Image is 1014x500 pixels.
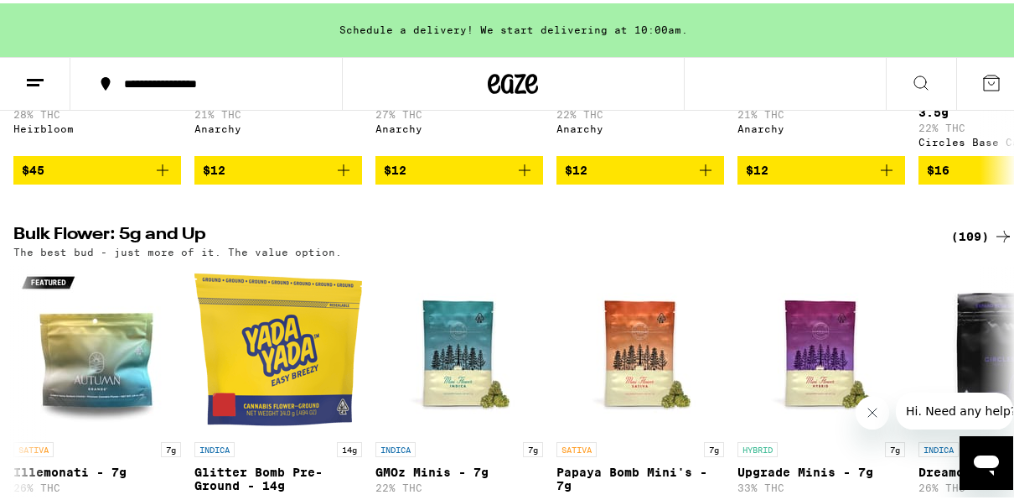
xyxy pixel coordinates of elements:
[22,160,44,174] span: $45
[737,120,905,131] div: Anarchy
[194,106,362,117] p: 21% THC
[960,433,1013,487] iframe: Button to launch messaging window
[13,439,54,454] p: SATIVA
[161,439,181,454] p: 7g
[951,223,1013,243] a: (109)
[13,223,931,243] h2: Bulk Flower: 5g and Up
[737,479,905,490] p: 33% THC
[203,160,225,174] span: $12
[13,153,181,181] button: Add to bag
[556,106,724,117] p: 22% THC
[556,462,724,489] p: Papaya Bomb Mini's - 7g
[337,439,362,454] p: 14g
[896,389,1013,426] iframe: Message from company
[737,106,905,117] p: 21% THC
[885,439,905,454] p: 7g
[13,462,181,476] p: Illemonati - 7g
[523,439,543,454] p: 7g
[10,12,121,25] span: Hi. Need any help?
[13,243,342,254] p: The best bud - just more of it. The value option.
[375,106,543,117] p: 27% THC
[13,120,181,131] div: Heirbloom
[194,462,362,489] p: Glitter Bomb Pre-Ground - 14g
[375,263,543,430] img: Humboldt Farms - GMOz Minis - 7g
[737,263,905,430] img: Humboldt Farms - Upgrade Minis - 7g
[737,439,778,454] p: HYBRID
[375,479,543,490] p: 22% THC
[194,439,235,454] p: INDICA
[737,462,905,476] p: Upgrade Minis - 7g
[556,153,724,181] button: Add to bag
[375,153,543,181] button: Add to bag
[565,160,587,174] span: $12
[556,120,724,131] div: Anarchy
[556,439,597,454] p: SATIVA
[13,479,181,490] p: 26% THC
[746,160,768,174] span: $12
[918,439,959,454] p: INDICA
[375,120,543,131] div: Anarchy
[375,462,543,476] p: GMOz Minis - 7g
[737,153,905,181] button: Add to bag
[856,393,889,426] iframe: Close message
[384,160,406,174] span: $12
[194,120,362,131] div: Anarchy
[194,263,362,430] img: Yada Yada - Glitter Bomb Pre-Ground - 14g
[13,263,181,430] img: Autumn Brands - Illemonati - 7g
[704,439,724,454] p: 7g
[13,106,181,117] p: 28% THC
[375,439,416,454] p: INDICA
[556,263,724,430] img: Humboldt Farms - Papaya Bomb Mini's - 7g
[927,160,949,174] span: $16
[194,153,362,181] button: Add to bag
